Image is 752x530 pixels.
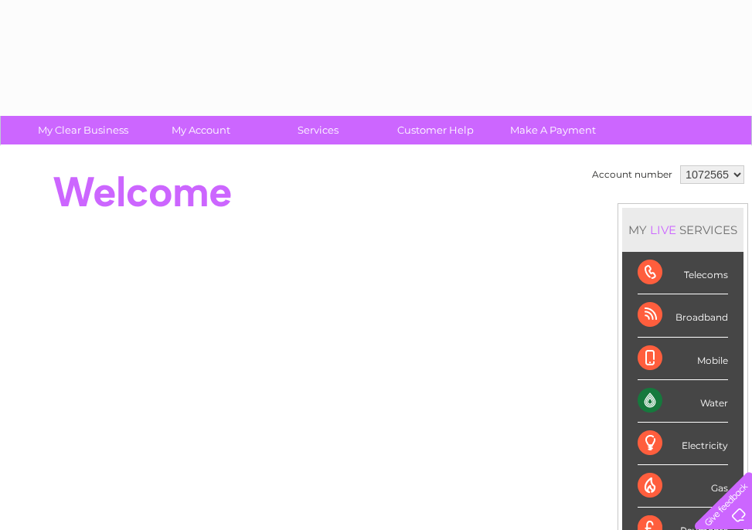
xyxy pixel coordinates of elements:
[638,338,728,380] div: Mobile
[622,208,743,252] div: MY SERVICES
[638,380,728,423] div: Water
[638,294,728,337] div: Broadband
[372,116,499,144] a: Customer Help
[137,116,264,144] a: My Account
[489,116,617,144] a: Make A Payment
[19,116,147,144] a: My Clear Business
[588,161,676,188] td: Account number
[647,223,679,237] div: LIVE
[638,423,728,465] div: Electricity
[254,116,382,144] a: Services
[638,252,728,294] div: Telecoms
[638,465,728,508] div: Gas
